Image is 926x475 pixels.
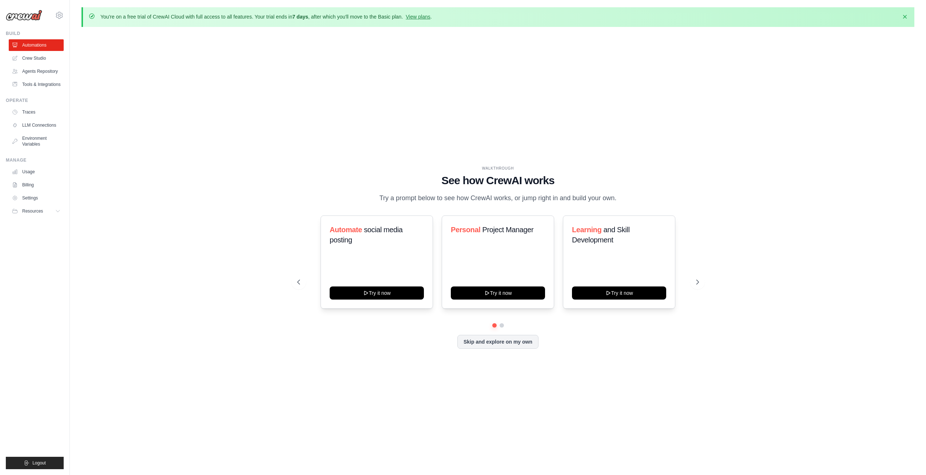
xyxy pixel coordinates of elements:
[9,52,64,64] a: Crew Studio
[22,208,43,214] span: Resources
[6,10,42,21] img: Logo
[451,226,480,234] span: Personal
[330,286,424,300] button: Try it now
[297,174,699,187] h1: See how CrewAI works
[406,14,430,20] a: View plans
[292,14,308,20] strong: 7 days
[330,226,362,234] span: Automate
[9,106,64,118] a: Traces
[9,79,64,90] a: Tools & Integrations
[9,66,64,77] a: Agents Repository
[572,226,629,244] span: and Skill Development
[100,13,432,20] p: You're on a free trial of CrewAI Cloud with full access to all features. Your trial ends in , aft...
[9,205,64,217] button: Resources
[6,157,64,163] div: Manage
[9,166,64,178] a: Usage
[457,335,538,349] button: Skip and explore on my own
[451,286,545,300] button: Try it now
[9,119,64,131] a: LLM Connections
[482,226,533,234] span: Project Manager
[572,286,666,300] button: Try it now
[6,31,64,36] div: Build
[32,460,46,466] span: Logout
[572,226,601,234] span: Learning
[9,192,64,204] a: Settings
[330,226,403,244] span: social media posting
[9,39,64,51] a: Automations
[6,98,64,103] div: Operate
[9,132,64,150] a: Environment Variables
[297,166,699,171] div: WALKTHROUGH
[376,193,620,203] p: Try a prompt below to see how CrewAI works, or jump right in and build your own.
[9,179,64,191] a: Billing
[6,457,64,469] button: Logout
